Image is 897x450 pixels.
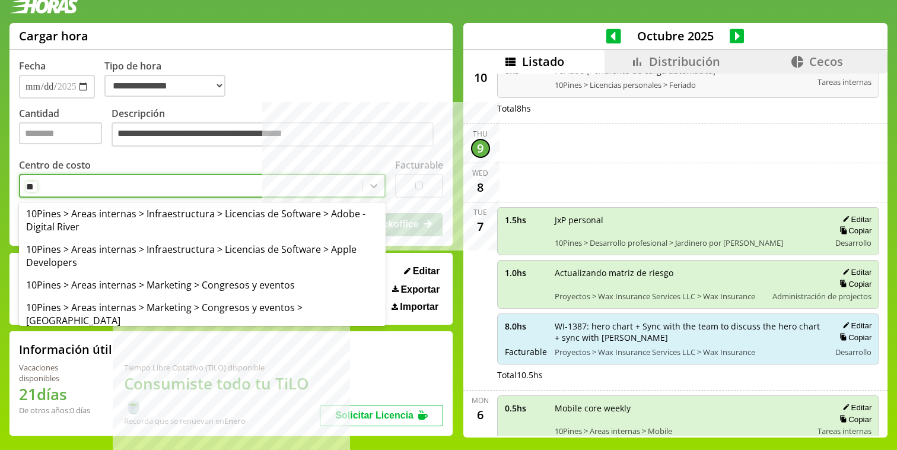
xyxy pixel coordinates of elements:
button: Exportar [389,284,443,296]
button: Copiar [836,226,871,236]
div: Tiempo Libre Optativo (TiLO) disponible [124,362,320,373]
div: 8 [471,178,490,197]
textarea: Descripción [112,122,434,147]
div: 10Pines > Areas internas > Marketing > Congresos y eventos [19,274,386,296]
span: Proyectos > Wax Insurance Services LLC > Wax Insurance [555,347,822,357]
h1: Consumiste todo tu TiLO 🍵 [124,373,320,416]
label: Descripción [112,107,443,150]
div: 10 [471,68,490,87]
div: Vacaciones disponibles [19,362,96,384]
span: Desarrollo [835,347,871,357]
label: Facturable [395,159,443,172]
span: 10Pines > Licencias personales > Feriado [555,80,810,90]
span: JxP personal [555,214,822,226]
span: Tareas internas [818,426,871,436]
div: scrollable content [463,74,888,436]
div: 6 [471,405,490,424]
div: 7 [471,217,490,236]
div: Total 8 hs [497,103,880,114]
span: Actualizando matriz de riesgo [555,267,765,278]
button: Editar [839,321,871,331]
div: Mon [472,395,489,405]
span: 10Pines > Desarrollo profesional > Jardinero por [PERSON_NAME] [555,237,822,248]
div: Wed [472,168,488,178]
span: Tareas internas [818,77,871,87]
select: Tipo de hora [104,75,225,97]
span: Desarrollo [835,237,871,248]
button: Copiar [836,279,871,289]
div: 10Pines > Areas internas > Marketing > Congresos y eventos > [GEOGRAPHIC_DATA] [19,296,386,332]
h1: Cargar hora [19,28,88,44]
span: Listado [522,53,564,69]
span: Importar [400,302,438,312]
span: Proyectos > Wax Insurance Services LLC > Wax Insurance [555,291,765,302]
div: De otros años: 0 días [19,405,96,416]
button: Editar [839,214,871,224]
div: 10Pines > Areas internas > Infraestructura > Licencias de Software > Apple Developers [19,238,386,274]
div: Total 10.5 hs [497,369,880,381]
span: 0.5 hs [505,403,546,414]
span: Mobile core weekly [555,403,810,414]
span: Facturable [505,346,546,357]
label: Centro de costo [19,159,91,172]
div: Recordá que se renuevan en [124,416,320,426]
span: Cecos [809,53,843,69]
button: Editar [839,267,871,277]
span: 10Pines > Areas internas > Mobile [555,426,810,436]
button: Editar [839,403,871,413]
span: Editar [413,266,440,277]
input: Cantidad [19,122,102,144]
span: 8.0 hs [505,321,546,332]
span: WI-1387: hero chart + Sync with the team to discuss the hero chart + sync with [PERSON_NAME] [555,321,822,343]
label: Tipo de hora [104,59,235,99]
label: Fecha [19,59,46,72]
span: Octubre 2025 [621,28,730,44]
span: Solicitar Licencia [335,410,413,420]
h2: Información útil [19,341,112,357]
div: 10Pines > Areas internas > Infraestructura > Licencias de Software > Adobe - Digital River [19,202,386,238]
span: 1.0 hs [505,267,546,278]
b: Enero [224,416,246,426]
div: Tue [473,207,487,217]
span: 1.5 hs [505,214,546,226]
button: Copiar [836,332,871,343]
label: Cantidad [19,107,112,150]
button: Copiar [836,414,871,424]
div: 9 [471,139,490,158]
h1: 21 días [19,384,96,405]
button: Editar [400,265,443,277]
div: Thu [473,129,488,139]
span: Administración de projectos [772,291,871,302]
button: Solicitar Licencia [320,405,443,426]
span: Exportar [400,284,440,295]
span: Distribución [649,53,720,69]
